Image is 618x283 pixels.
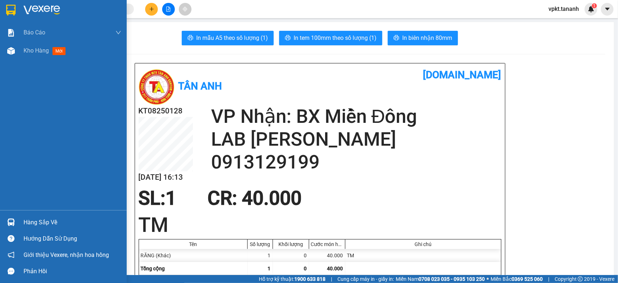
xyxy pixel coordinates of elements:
span: Miền Nam [396,275,485,283]
span: printer [394,35,399,42]
span: message [8,268,14,275]
span: | [548,275,549,283]
span: Báo cáo [24,28,45,37]
span: down [115,30,121,36]
div: Ghi chú [347,241,499,247]
div: Hướng dẫn sử dụng [24,233,121,244]
div: RĂNG (Khác) [139,249,248,262]
button: caret-down [601,3,614,16]
span: In biên nhận 80mm [402,33,452,42]
span: caret-down [604,6,611,12]
b: Tân Anh [178,80,222,92]
img: warehouse-icon [7,47,15,55]
h2: VP Nhận: BX Miền Đông [211,105,501,128]
div: Số lượng [249,241,271,247]
span: SL: [139,187,166,209]
button: printerIn mẫu A5 theo số lượng (1) [182,31,274,45]
h2: [DATE] 16:13 [139,171,193,183]
span: 1 [166,187,177,209]
span: Cung cấp máy in - giấy in: [337,275,394,283]
span: Tổng cộng [141,266,165,271]
strong: 0708 023 035 - 0935 103 250 [419,276,485,282]
span: ⚪️ [487,278,489,280]
div: Phản hồi [24,266,121,277]
span: vpkt.tananh [543,4,585,13]
span: CR : 40.000 [207,187,302,209]
h2: 0913129199 [211,151,501,174]
span: Giới thiệu Vexere, nhận hoa hồng [24,250,109,259]
span: 1 [593,3,596,8]
span: 1 [268,266,271,271]
img: logo-vxr [6,5,16,16]
img: solution-icon [7,29,15,37]
span: In mẫu A5 theo số lượng (1) [196,33,268,42]
div: Hàng sắp về [24,217,121,228]
span: 40.000 [327,266,343,271]
span: copyright [578,276,583,282]
span: notification [8,251,14,258]
span: aim [182,7,188,12]
span: plus [149,7,154,12]
button: printerIn biên nhận 80mm [388,31,458,45]
h2: LAB [PERSON_NAME] [211,128,501,151]
span: printer [285,35,291,42]
span: question-circle [8,235,14,242]
span: In tem 100mm theo số lượng (1) [294,33,377,42]
button: plus [145,3,158,16]
span: printer [188,35,193,42]
div: 0 [273,249,309,262]
span: mới [52,47,66,55]
div: 1 [248,249,273,262]
strong: 1900 633 818 [294,276,325,282]
strong: 0369 525 060 [512,276,543,282]
img: warehouse-icon [7,219,15,226]
button: aim [179,3,192,16]
h1: TM [139,211,501,239]
div: TM [345,249,501,262]
span: file-add [166,7,171,12]
button: file-add [162,3,175,16]
span: Hỗ trợ kỹ thuật: [259,275,325,283]
span: 0 [304,266,307,271]
img: logo.jpg [139,69,175,105]
sup: 1 [592,3,597,8]
button: printerIn tem 100mm theo số lượng (1) [279,31,382,45]
div: 40.000 [309,249,345,262]
img: icon-new-feature [588,6,594,12]
span: | [331,275,332,283]
div: Tên [141,241,245,247]
div: Khối lượng [275,241,307,247]
h2: KT08250128 [139,105,193,117]
span: Kho hàng [24,47,49,54]
b: [DOMAIN_NAME] [423,69,501,81]
span: Miền Bắc [491,275,543,283]
div: Cước món hàng [311,241,343,247]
